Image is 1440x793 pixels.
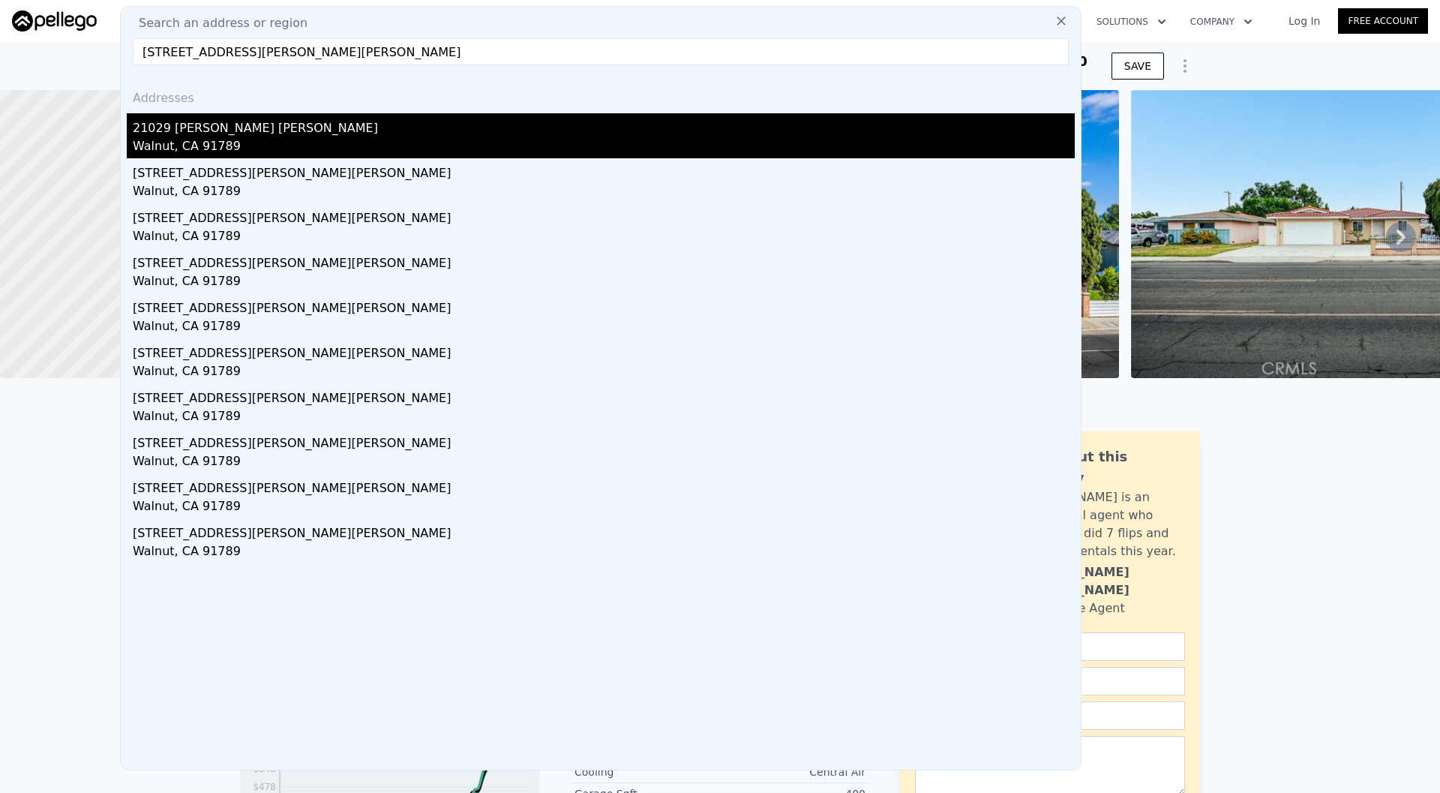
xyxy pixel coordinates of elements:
[1170,51,1200,81] button: Show Options
[133,473,1075,497] div: [STREET_ADDRESS][PERSON_NAME][PERSON_NAME]
[574,764,720,779] div: Cooling
[133,182,1075,203] div: Walnut, CA 91789
[720,764,865,779] div: Central Air
[133,317,1075,338] div: Walnut, CA 91789
[1178,8,1264,35] button: Company
[133,428,1075,452] div: [STREET_ADDRESS][PERSON_NAME][PERSON_NAME]
[1018,563,1185,599] div: [PERSON_NAME] [PERSON_NAME]
[133,452,1075,473] div: Walnut, CA 91789
[1338,8,1428,34] a: Free Account
[1018,446,1185,488] div: Ask about this property
[1084,8,1178,35] button: Solutions
[133,293,1075,317] div: [STREET_ADDRESS][PERSON_NAME][PERSON_NAME]
[133,497,1075,518] div: Walnut, CA 91789
[133,542,1075,563] div: Walnut, CA 91789
[133,518,1075,542] div: [STREET_ADDRESS][PERSON_NAME][PERSON_NAME]
[133,203,1075,227] div: [STREET_ADDRESS][PERSON_NAME][PERSON_NAME]
[133,383,1075,407] div: [STREET_ADDRESS][PERSON_NAME][PERSON_NAME]
[253,764,276,774] tspan: $548
[127,14,307,32] span: Search an address or region
[1270,14,1338,29] a: Log In
[12,11,97,32] img: Pellego
[133,38,1069,65] input: Enter an address, city, region, neighborhood or zip code
[1111,53,1164,80] button: SAVE
[133,407,1075,428] div: Walnut, CA 91789
[133,248,1075,272] div: [STREET_ADDRESS][PERSON_NAME][PERSON_NAME]
[133,158,1075,182] div: [STREET_ADDRESS][PERSON_NAME][PERSON_NAME]
[133,137,1075,158] div: Walnut, CA 91789
[127,77,1075,113] div: Addresses
[1018,488,1185,560] div: [PERSON_NAME] is an active local agent who personally did 7 flips and bought 3 rentals this year.
[133,272,1075,293] div: Walnut, CA 91789
[133,362,1075,383] div: Walnut, CA 91789
[133,338,1075,362] div: [STREET_ADDRESS][PERSON_NAME][PERSON_NAME]
[133,227,1075,248] div: Walnut, CA 91789
[133,113,1075,137] div: 21029 [PERSON_NAME] [PERSON_NAME]
[253,782,276,792] tspan: $478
